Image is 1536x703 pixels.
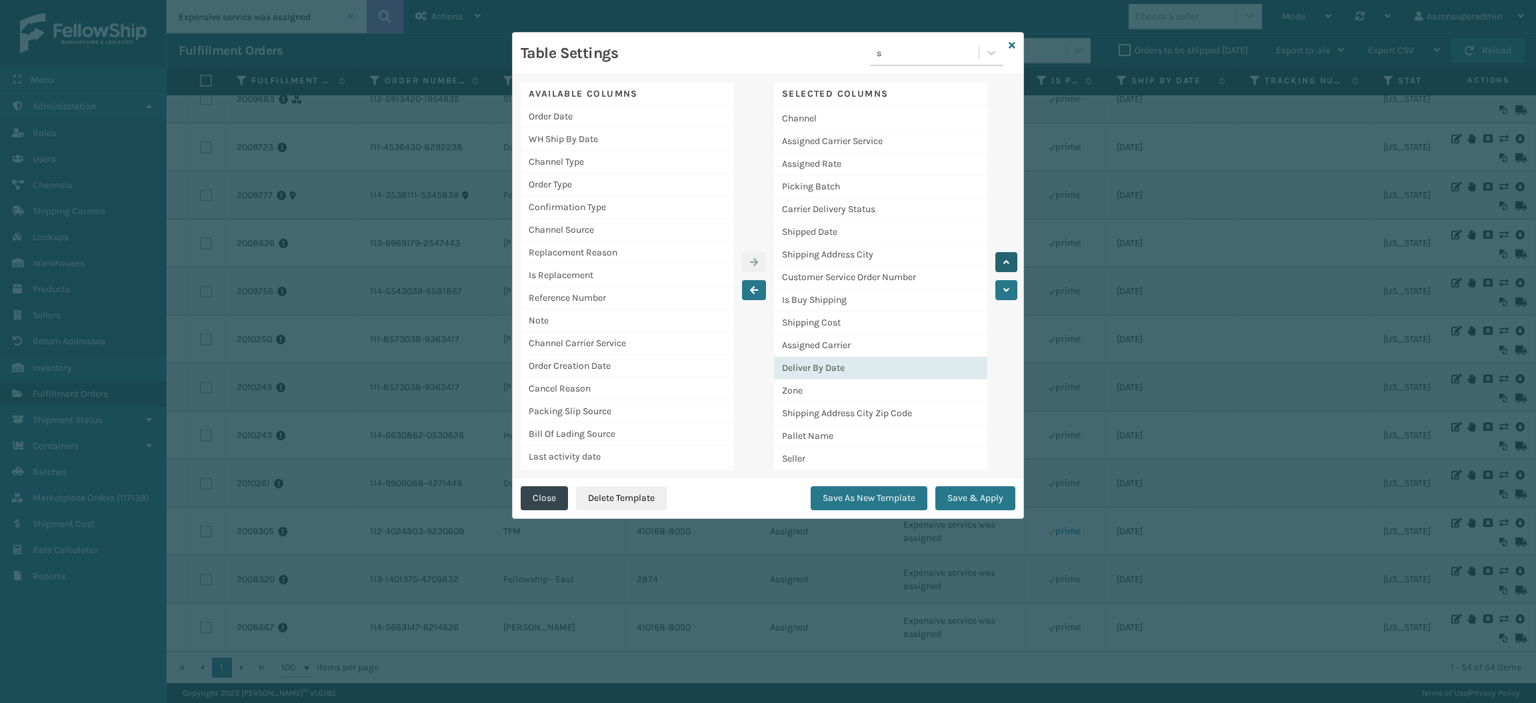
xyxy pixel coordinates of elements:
div: Cancel Reason [521,378,734,400]
div: Shipping Address City [774,243,987,266]
div: Seller [774,448,987,470]
div: Confirmation Type [521,196,734,219]
div: Order Creation Date [521,355,734,378]
div: s [877,46,980,60]
div: Channel [774,107,987,130]
div: Reference Number [521,287,734,309]
div: Pallet Name [774,425,987,448]
div: Order Type [521,173,734,196]
div: Zone [774,380,987,402]
div: Picking Batch [774,175,987,198]
div: Assigned Rate [774,153,987,175]
div: Bill Of Lading Source [521,423,734,446]
div: Order Date [521,105,734,128]
h3: Table Settings [521,43,618,63]
div: Assigned Carrier Service [774,130,987,153]
div: Deliver By Date [774,357,987,380]
div: Selected Columns [774,83,987,105]
div: Customer Service Order Number [774,266,987,289]
div: Channel Carrier Service [521,332,734,355]
div: Is Replacement [521,264,734,287]
div: Shipping Address City Zip Code [774,402,987,425]
div: Is Buy Shipping [774,289,987,311]
button: Save As New Template [811,486,927,510]
div: Channel Source [521,219,734,241]
div: Last activity date [521,446,734,468]
div: Note [521,309,734,332]
div: Available Columns [521,83,734,105]
div: Channel Type [521,151,734,173]
div: Shipped Date [774,221,987,243]
div: Shipping Cost [774,311,987,334]
div: Packing Slip Source [521,400,734,423]
div: Carrier Delivery Status [774,198,987,221]
button: Delete Template [576,486,667,510]
div: Replacement Reason [521,241,734,264]
div: Last User [521,468,734,491]
div: WH Ship By Date [521,128,734,151]
button: Save & Apply [935,486,1015,510]
button: Close [521,486,568,510]
div: Assigned Carrier [774,334,987,357]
